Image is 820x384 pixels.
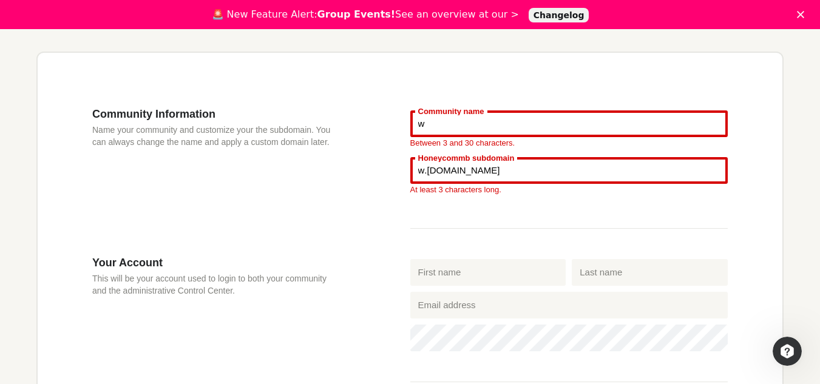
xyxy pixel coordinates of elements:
a: Changelog [529,8,589,22]
h3: Community Information [92,107,337,121]
div: Between 3 and 30 characters. [410,139,728,147]
label: Honeycommb subdomain [415,154,518,162]
input: your-subdomain.honeycommb.com [410,157,728,184]
input: Email address [410,292,728,318]
p: Name your community and customize your the subdomain. You can always change the name and apply a ... [92,124,337,148]
input: First name [410,259,566,286]
label: Community name [415,107,487,115]
p: This will be your account used to login to both your community and the administrative Control Cen... [92,272,337,297]
div: Close [797,11,809,18]
div: 🚨 New Feature Alert: See an overview at our > [212,8,519,21]
input: Last name [572,259,728,286]
div: At least 3 characters long. [410,186,728,194]
input: Community name [410,110,728,137]
b: Group Events! [317,8,396,20]
h3: Your Account [92,256,337,269]
iframe: Intercom live chat [773,337,802,366]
